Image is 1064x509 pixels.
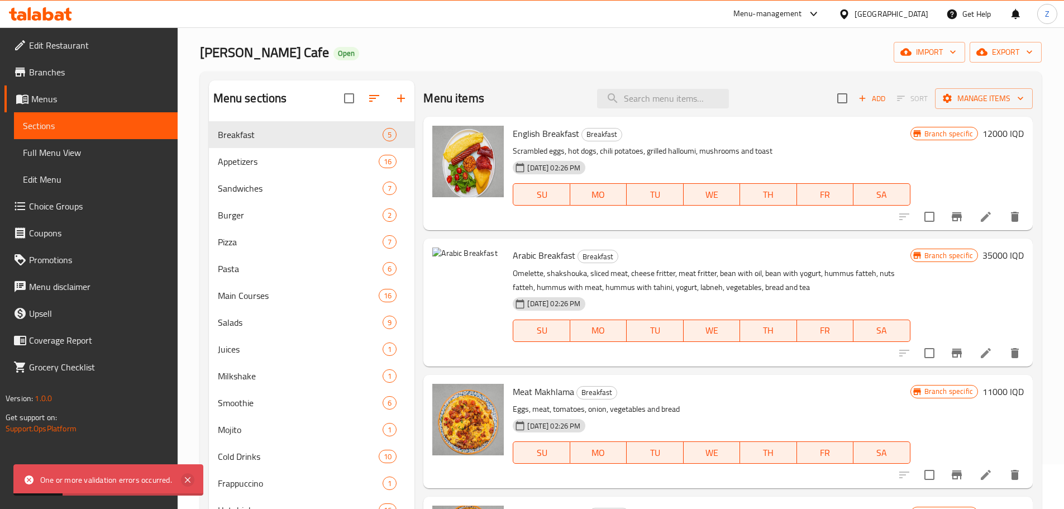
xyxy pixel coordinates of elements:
a: Sections [14,112,178,139]
div: Burger2 [209,202,415,229]
span: FR [801,445,850,461]
a: Menus [4,85,178,112]
span: MO [575,445,623,461]
div: items [383,477,397,490]
span: import [903,45,956,59]
span: Meat Makhlama [513,383,574,400]
span: 9 [383,317,396,328]
span: Sections [23,119,169,132]
button: FR [797,320,854,342]
span: Full Menu View [23,146,169,159]
span: Appetizers [218,155,379,168]
button: WE [684,320,741,342]
span: Open [333,49,359,58]
div: Pizza7 [209,229,415,255]
span: Sandwiches [218,182,383,195]
span: TU [631,445,679,461]
button: SA [853,320,910,342]
div: items [383,208,397,222]
span: Juices [218,342,383,356]
span: Menu disclaimer [29,280,169,293]
span: Menus [31,92,169,106]
img: Arabic Breakfast [432,248,504,319]
span: Select to update [918,205,941,229]
span: Breakfast [218,128,383,141]
a: Edit menu item [979,468,993,482]
div: Breakfast5 [209,121,415,148]
span: Frappuccino [218,477,383,490]
button: SU [513,183,570,206]
span: [DATE] 02:26 PM [523,298,585,309]
div: Milkshake [218,369,383,383]
span: Z [1045,8,1049,20]
button: FR [797,441,854,464]
span: 6 [383,264,396,274]
div: Salads [218,316,383,329]
span: Breakfast [577,386,617,399]
span: TH [745,445,793,461]
div: Smoothie6 [209,389,415,416]
div: Breakfast [576,386,617,399]
span: Select section first [890,90,935,107]
div: Frappuccino1 [209,470,415,497]
span: Burger [218,208,383,222]
button: Add [854,90,890,107]
button: FR [797,183,854,206]
span: SU [518,187,565,203]
div: Salads9 [209,309,415,336]
span: Coupons [29,226,169,240]
img: Meat Makhlama [432,384,504,455]
div: One or more validation errors occurred. [40,474,172,486]
span: 1 [383,371,396,382]
div: items [383,396,397,410]
div: Appetizers16 [209,148,415,175]
button: delete [1001,340,1028,367]
span: SU [518,322,565,339]
a: Choice Groups [4,193,178,220]
div: Pasta6 [209,255,415,282]
span: Branch specific [920,386,977,397]
button: WE [684,183,741,206]
span: export [979,45,1033,59]
button: MO [570,320,627,342]
div: Breakfast [578,250,618,263]
p: Scrambled eggs, hot dogs, chili potatoes, grilled halloumi, mushrooms and toast [513,144,910,158]
button: TH [740,320,797,342]
span: TH [745,187,793,203]
a: Edit Menu [14,166,178,193]
button: export [970,42,1042,63]
h2: Menu items [423,90,484,107]
div: items [383,316,397,329]
a: Edit menu item [979,210,993,223]
button: MO [570,441,627,464]
img: English Breakfast [432,126,504,197]
span: Main Courses [218,289,379,302]
p: Eggs, meat, tomatoes, onion, vegetables and bread [513,402,910,416]
span: SA [858,322,906,339]
span: Grocery Checklist [29,360,169,374]
span: 16 [379,156,396,167]
span: 16 [379,291,396,301]
span: Branch specific [920,129,977,139]
span: Arabic Breakfast [513,247,575,264]
span: 7 [383,183,396,194]
span: SU [518,445,565,461]
span: Pizza [218,235,383,249]
h2: Menu sections [213,90,287,107]
button: TU [627,183,684,206]
span: Choice Groups [29,199,169,213]
button: WE [684,441,741,464]
span: Select all sections [337,87,361,110]
a: Grocery Checklist [4,354,178,380]
h6: 11000 IQD [982,384,1024,399]
button: SU [513,441,570,464]
button: SU [513,320,570,342]
span: WE [688,322,736,339]
span: Cold Drinks [218,450,379,463]
a: Edit menu item [979,346,993,360]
